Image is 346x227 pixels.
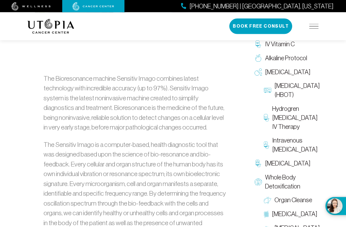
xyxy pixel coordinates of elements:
[255,54,262,62] img: Alkaline Protocol
[265,40,295,49] span: IV Vitamin C
[309,24,319,29] img: icon-hamburger
[251,170,319,193] a: Whole Body Detoxification
[265,173,316,191] span: Whole Body Detoxification
[264,211,269,218] img: Colon Therapy
[272,136,318,154] span: Intravenous [MEDICAL_DATA]
[265,68,311,77] span: [MEDICAL_DATA]
[274,196,312,205] span: Organ Cleanse
[264,87,271,94] img: Hyperbaric Oxygen Therapy (HBOT)
[272,210,317,219] span: [MEDICAL_DATA]
[189,2,334,11] span: [PHONE_NUMBER] | [GEOGRAPHIC_DATA], [US_STATE]
[265,159,311,168] span: [MEDICAL_DATA]
[274,81,320,99] span: [MEDICAL_DATA] (HBOT)
[181,2,334,11] a: [PHONE_NUMBER] | [GEOGRAPHIC_DATA], [US_STATE]
[265,54,307,63] span: Alkaline Protocol
[255,40,262,48] img: IV Vitamin C
[264,141,269,149] img: Intravenous Ozone Therapy
[251,37,319,51] a: IV Vitamin C
[27,19,74,34] img: logo
[261,134,319,157] a: Intravenous [MEDICAL_DATA]
[261,193,319,207] a: Organ Cleanse
[44,74,228,133] p: The Bioresonance machine Sensitiv Imago combines latest technology with incredible accuracy (up t...
[229,19,292,34] button: Book Free Consult
[255,160,262,167] img: Chelation Therapy
[255,178,262,186] img: Whole Body Detoxification
[264,197,271,204] img: Organ Cleanse
[261,102,319,134] a: Hydrogren [MEDICAL_DATA] IV Therapy
[255,68,262,76] img: Oxygen Therapy
[272,104,318,131] span: Hydrogren [MEDICAL_DATA] IV Therapy
[251,157,319,170] a: [MEDICAL_DATA]
[261,79,319,102] a: [MEDICAL_DATA] (HBOT)
[251,65,319,79] a: [MEDICAL_DATA]
[251,51,319,65] a: Alkaline Protocol
[264,114,269,121] img: Hydrogren Peroxide IV Therapy
[261,207,319,221] a: [MEDICAL_DATA]
[12,2,51,11] img: wellness
[72,2,114,11] img: cancer center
